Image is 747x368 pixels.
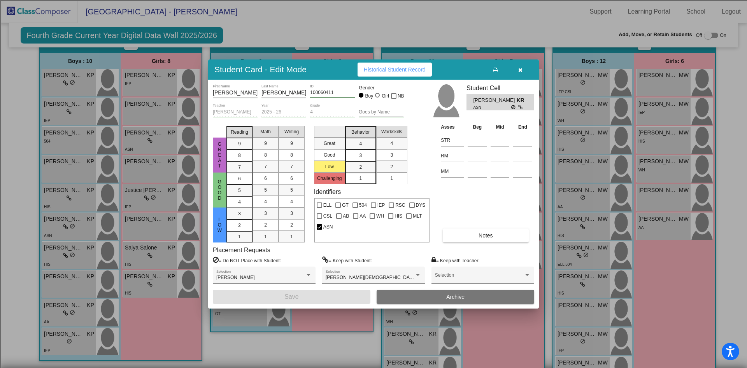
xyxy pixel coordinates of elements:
span: 4 [390,140,393,147]
input: grade [310,110,355,115]
span: 2 [359,164,362,171]
span: Writing [284,128,299,135]
div: ??? [3,173,744,180]
div: Options [3,46,744,53]
div: Newspaper [3,130,744,137]
span: Reading [231,129,248,136]
div: BOOK [3,243,744,250]
th: Asses [439,123,466,131]
span: 1 [359,175,362,182]
div: Download [3,88,744,95]
span: RSC [395,201,405,210]
div: Move To ... [3,67,744,74]
input: Enter ID [310,90,355,96]
span: 1 [264,233,267,240]
span: 3 [264,210,267,217]
label: = Keep with Teacher: [431,256,480,264]
div: Sign out [3,53,744,60]
span: 9 [264,140,267,147]
span: WH [376,211,384,221]
div: SAVE [3,236,744,243]
div: Television/Radio [3,137,744,144]
span: AA [359,211,366,221]
input: year [261,110,306,115]
input: teacher [213,110,258,115]
span: 3 [359,152,362,159]
div: New source [3,229,744,236]
span: 2 [264,221,267,228]
span: 6 [290,175,293,182]
button: Historical Student Record [358,63,432,77]
span: 3 [290,210,293,217]
div: Add Outline Template [3,102,744,109]
span: Historical Student Record [364,66,426,73]
input: Search outlines [3,10,72,18]
span: NB [398,91,404,101]
div: Search for Source [3,109,744,116]
span: ASN [323,222,333,232]
span: ELL [323,201,331,210]
div: DELETE [3,194,744,201]
input: assessment [441,150,464,162]
label: = Do NOT Place with Student: [213,256,281,264]
span: 8 [290,152,293,159]
div: WEBSITE [3,250,744,257]
input: goes by name [359,110,403,115]
span: Workskills [381,128,402,135]
button: Notes [443,228,528,242]
span: Archive [446,294,465,300]
span: ASN [473,105,511,110]
span: 2 [390,163,393,170]
span: GT [342,201,349,210]
div: MOVE [3,222,744,229]
button: Archive [377,290,534,304]
th: Mid [489,123,511,131]
span: 5 [238,187,241,194]
span: 4 [264,198,267,205]
input: assessment [441,166,464,177]
span: 5 [290,187,293,194]
div: Rename [3,60,744,67]
span: 6 [264,175,267,182]
span: Good [216,179,223,201]
span: 8 [264,152,267,159]
span: Behavior [351,129,370,136]
span: 9 [290,140,293,147]
div: Visual Art [3,144,744,151]
span: [PERSON_NAME] [473,96,516,105]
span: Save [284,293,298,300]
input: assessment [441,134,464,146]
mat-label: Gender [359,84,403,91]
div: Rename Outline [3,81,744,88]
span: 3 [238,210,241,217]
span: 4 [238,199,241,206]
span: Math [260,128,271,135]
div: CANCEL [3,215,744,222]
span: 7 [290,163,293,170]
span: 2 [238,222,241,229]
span: MLT [413,211,422,221]
label: = Keep with Student: [322,256,372,264]
span: 5 [264,187,267,194]
span: 1 [238,233,241,240]
span: 4 [359,140,362,147]
span: 6 [238,175,241,182]
span: HIS [395,211,402,221]
span: 1 [290,233,293,240]
span: 7 [238,164,241,171]
span: 4 [290,198,293,205]
div: Sort New > Old [3,25,744,32]
span: Low [216,217,223,233]
span: [PERSON_NAME][DEMOGRAPHIC_DATA] [326,275,416,280]
input: Search sources [3,271,72,279]
div: Journal [3,116,744,123]
span: 3 [390,152,393,159]
span: 1 [390,175,393,182]
span: KR [517,96,528,105]
div: Home [3,208,744,215]
div: Sort A > Z [3,18,744,25]
div: SAVE AND GO HOME [3,187,744,194]
div: Boy [365,92,373,99]
label: Placement Requests [213,246,270,254]
div: Home [3,3,163,10]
